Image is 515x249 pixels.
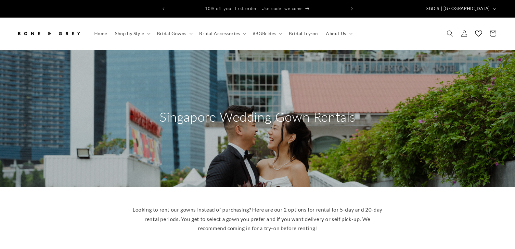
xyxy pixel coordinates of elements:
span: #BGBrides [253,31,276,36]
summary: Bridal Accessories [195,27,249,40]
summary: About Us [322,27,355,40]
h2: Singapore Wedding Gown Rentals [160,108,355,125]
a: Bone and Grey Bridal [14,24,84,43]
summary: Shop by Style [111,27,153,40]
span: About Us [326,31,346,36]
p: Looking to rent our gowns instead of purchasing? Here are our 2 options for rental for 5-day and ... [131,205,384,233]
summary: Search [443,26,457,41]
img: Bone and Grey Bridal [16,26,81,41]
span: Home [94,31,107,36]
span: SGD $ | [GEOGRAPHIC_DATA] [426,6,490,12]
a: Bridal Try-on [285,27,322,40]
summary: #BGBrides [249,27,285,40]
a: Home [90,27,111,40]
span: Shop by Style [115,31,144,36]
summary: Bridal Gowns [153,27,195,40]
span: 10% off your first order | Use code: welcome [205,6,303,11]
span: Bridal Try-on [289,31,318,36]
span: Bridal Gowns [157,31,187,36]
button: SGD $ | [GEOGRAPHIC_DATA] [422,3,499,15]
button: Next announcement [345,3,359,15]
button: Previous announcement [156,3,171,15]
span: Bridal Accessories [199,31,240,36]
